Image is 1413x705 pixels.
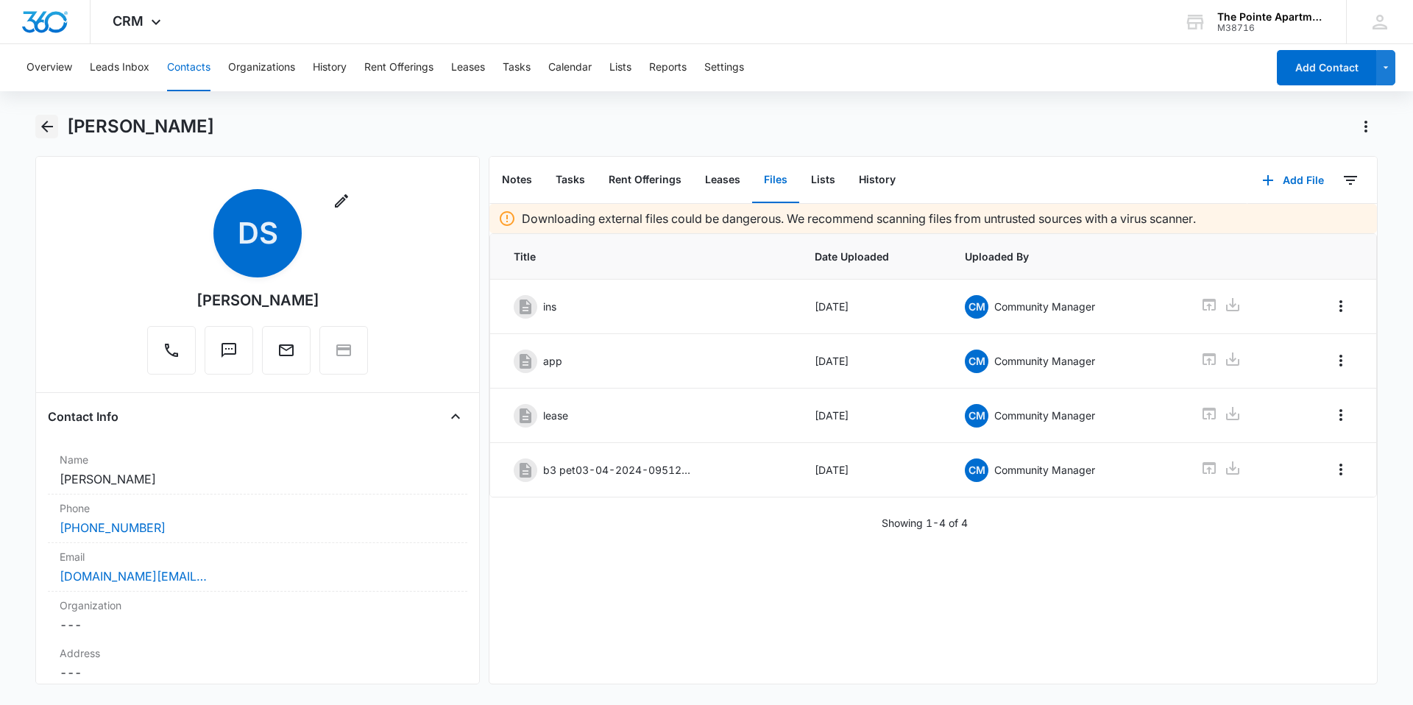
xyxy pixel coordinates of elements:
a: Email [262,349,311,361]
label: Phone [60,500,456,516]
a: Call [147,349,196,361]
button: Overflow Menu [1329,294,1353,318]
span: CM [965,295,988,319]
p: app [543,353,562,369]
button: Calendar [548,44,592,91]
div: account name [1217,11,1325,23]
p: Showing 1-4 of 4 [882,515,968,531]
span: DS [213,189,302,277]
button: Rent Offerings [597,157,693,203]
p: lease [543,408,568,423]
button: Contacts [167,44,210,91]
button: Close [444,405,467,428]
span: CRM [113,13,144,29]
button: Add Contact [1277,50,1376,85]
button: Reports [649,44,687,91]
a: Text [205,349,253,361]
button: Leads Inbox [90,44,149,91]
td: [DATE] [797,443,947,497]
label: Name [60,452,456,467]
button: History [847,157,907,203]
span: Title [514,249,779,264]
button: Rent Offerings [364,44,433,91]
p: Community Manager [994,299,1095,314]
button: Leases [451,44,485,91]
span: Date Uploaded [815,249,929,264]
button: Actions [1354,115,1378,138]
span: CM [965,458,988,482]
span: CM [965,404,988,428]
p: ins [543,299,556,314]
button: Notes [490,157,544,203]
dd: --- [60,664,456,681]
dd: [PERSON_NAME] [60,470,456,488]
a: [DOMAIN_NAME][EMAIL_ADDRESS][DOMAIN_NAME] [60,567,207,585]
button: Files [752,157,799,203]
div: account id [1217,23,1325,33]
button: Overflow Menu [1329,458,1353,481]
button: Tasks [544,157,597,203]
button: Overview [26,44,72,91]
button: Email [262,326,311,375]
td: [DATE] [797,389,947,443]
button: Overflow Menu [1329,403,1353,427]
button: Call [147,326,196,375]
p: Downloading external files could be dangerous. We recommend scanning files from untrusted sources... [522,210,1196,227]
button: Text [205,326,253,375]
label: Email [60,549,456,564]
button: Overflow Menu [1329,349,1353,372]
a: [PHONE_NUMBER] [60,519,166,536]
p: Community Manager [994,408,1095,423]
button: Filters [1339,169,1362,192]
div: Name[PERSON_NAME] [48,446,467,495]
button: Leases [693,157,752,203]
div: Address--- [48,640,467,688]
button: Tasks [503,44,531,91]
button: History [313,44,347,91]
p: b3 pet03-04-2024-095120.pdf [543,462,690,478]
button: Back [35,115,58,138]
button: Lists [799,157,847,203]
button: Settings [704,44,744,91]
dd: --- [60,616,456,634]
h1: [PERSON_NAME] [67,116,214,138]
span: Uploaded By [965,249,1165,264]
td: [DATE] [797,334,947,389]
span: CM [965,350,988,373]
div: [PERSON_NAME] [196,289,319,311]
td: [DATE] [797,280,947,334]
button: Lists [609,44,631,91]
p: Community Manager [994,462,1095,478]
p: Community Manager [994,353,1095,369]
div: Phone[PHONE_NUMBER] [48,495,467,543]
h4: Contact Info [48,408,118,425]
button: Add File [1247,163,1339,198]
div: Organization--- [48,592,467,640]
label: Organization [60,598,456,613]
button: Organizations [228,44,295,91]
label: Address [60,645,456,661]
div: Email[DOMAIN_NAME][EMAIL_ADDRESS][DOMAIN_NAME] [48,543,467,592]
